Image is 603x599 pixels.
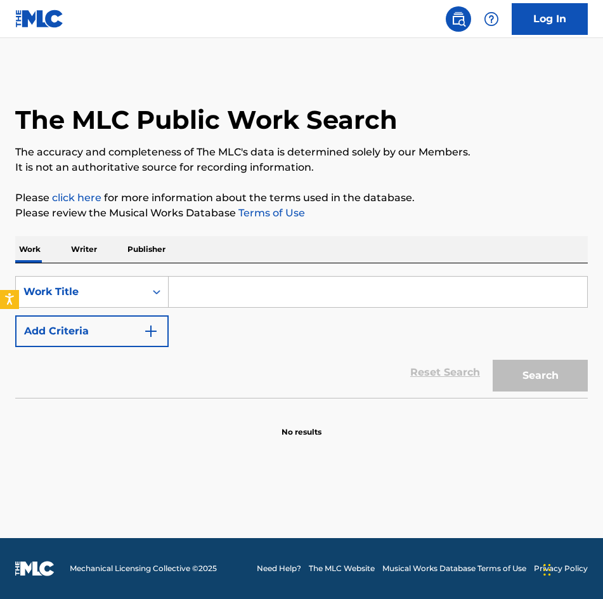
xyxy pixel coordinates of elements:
[543,551,551,589] div: Arrastrar
[15,10,64,28] img: MLC Logo
[67,236,101,263] p: Writer
[15,145,588,160] p: The accuracy and completeness of The MLC's data is determined solely by our Members.
[484,11,499,27] img: help
[23,284,138,299] div: Work Title
[15,160,588,175] p: It is not an authoritative source for recording information.
[15,276,588,398] form: Search Form
[512,3,588,35] a: Log In
[70,563,217,574] span: Mechanical Licensing Collective © 2025
[15,561,55,576] img: logo
[124,236,169,263] p: Publisher
[15,104,398,136] h1: The MLC Public Work Search
[540,538,603,599] div: Widget de chat
[143,324,159,339] img: 9d2ae6d4665cec9f34b9.svg
[15,206,588,221] p: Please review the Musical Works Database
[446,6,471,32] a: Public Search
[382,563,526,574] a: Musical Works Database Terms of Use
[15,315,169,347] button: Add Criteria
[15,236,44,263] p: Work
[479,6,504,32] div: Help
[309,563,375,574] a: The MLC Website
[534,563,588,574] a: Privacy Policy
[52,192,101,204] a: click here
[15,190,588,206] p: Please for more information about the terms used in the database.
[540,538,603,599] iframe: Chat Widget
[451,11,466,27] img: search
[236,207,305,219] a: Terms of Use
[257,563,301,574] a: Need Help?
[282,411,321,438] p: No results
